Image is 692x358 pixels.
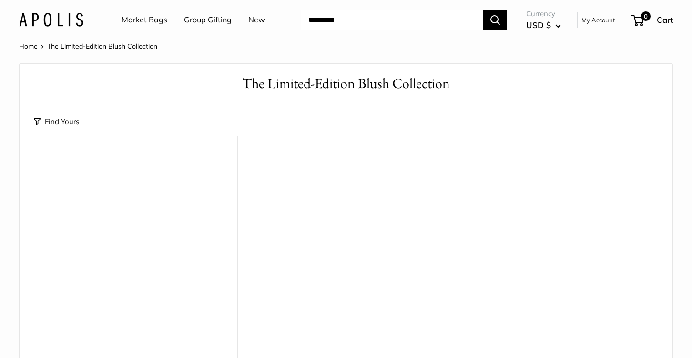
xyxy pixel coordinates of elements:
[657,15,673,25] span: Cart
[34,73,658,94] h1: The Limited-Edition Blush Collection
[247,159,446,358] a: Market Tote in BlushMarket Tote in Blush
[526,7,561,20] span: Currency
[641,11,651,21] span: 0
[122,13,167,27] a: Market Bags
[29,159,228,358] a: description_Our first Blush Market BagMarket Bag in Blush
[34,115,79,129] button: Find Yours
[19,13,83,27] img: Apolis
[526,18,561,33] button: USD $
[464,159,663,358] a: Shoulder Market Bag in BlushShoulder Market Bag in Blush
[526,20,551,30] span: USD $
[483,10,507,30] button: Search
[184,13,232,27] a: Group Gifting
[47,42,157,50] span: The Limited-Edition Blush Collection
[248,13,265,27] a: New
[19,40,157,52] nav: Breadcrumb
[301,10,483,30] input: Search...
[19,42,38,50] a: Home
[581,14,615,26] a: My Account
[632,12,673,28] a: 0 Cart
